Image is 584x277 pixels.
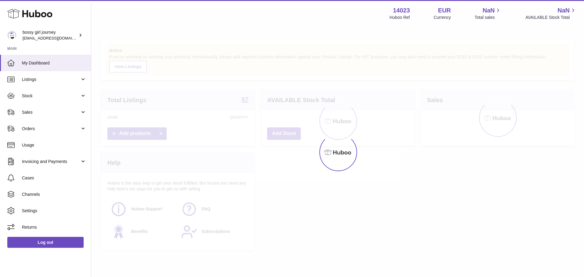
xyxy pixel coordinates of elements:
span: Channels [22,192,86,197]
div: Currency [434,15,451,20]
span: Orders [22,126,80,132]
span: NaN [482,6,495,15]
span: Invoicing and Payments [22,159,80,164]
span: Sales [22,109,80,115]
a: NaN Total sales [474,6,502,20]
strong: EUR [438,6,451,15]
span: Returns [22,224,86,230]
span: Stock [22,93,80,99]
span: My Dashboard [22,60,86,66]
span: Listings [22,77,80,82]
a: NaN AVAILABLE Stock Total [525,6,577,20]
span: Total sales [474,15,502,20]
div: Huboo Ref [390,15,410,20]
span: Settings [22,208,86,214]
span: [EMAIL_ADDRESS][DOMAIN_NAME] [23,36,89,40]
span: Cases [22,175,86,181]
span: NaN [558,6,570,15]
img: internalAdmin-14023@internal.huboo.com [7,31,16,40]
strong: 14023 [393,6,410,15]
a: Log out [7,237,84,248]
div: bossy girl journey [23,29,77,41]
span: Usage [22,142,86,148]
span: AVAILABLE Stock Total [525,15,577,20]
